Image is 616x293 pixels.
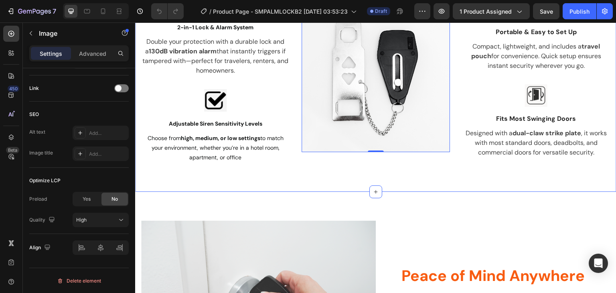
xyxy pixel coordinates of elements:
span: High [76,217,87,223]
div: Align [29,242,52,253]
p: Portable & Easy to Set Up [328,5,474,14]
p: Settings [40,49,62,58]
div: Beta [6,147,19,153]
p: 7 [53,6,56,16]
div: Alt text [29,128,45,136]
img: gempages_552246805950104602-6104f480-6a03-424c-9e9d-70953c74d221.png [390,62,412,84]
button: High [73,213,129,227]
span: Draft [375,8,387,15]
p: Advanced [79,49,106,58]
div: Optimize LCP [29,177,61,184]
div: SEO [29,111,39,118]
button: Publish [563,3,596,19]
h2: Peace of Mind Anywhere [265,244,475,264]
span: / [209,7,211,16]
span: 1 product assigned [460,7,512,16]
strong: dual-claw strike plate [377,106,446,115]
button: 1 product assigned [453,3,530,19]
div: Publish [569,7,590,16]
span: Product Page - SMPALMLOCKB2 [DATE] 03:53:23 [213,7,348,16]
div: Add... [89,151,127,158]
iframe: Design area [135,22,616,293]
span: Save [540,8,553,15]
button: 7 [3,3,60,19]
span: Yes [83,195,91,203]
div: Delete element [57,276,101,286]
div: 450 [8,85,19,92]
div: Add... [89,130,127,137]
div: Link [29,85,39,92]
span: No [111,195,118,203]
div: Quality [29,215,57,226]
div: Image title [29,149,53,157]
div: Open Intercom Messenger [589,254,608,273]
div: Preload [29,195,47,203]
p: Image [39,28,107,38]
button: Delete element [29,275,129,287]
button: Save [533,3,559,19]
p: Designed with a , it works with most standard doors, deadbolts, and commercial doors for versatil... [328,106,474,135]
p: Compact, lightweight, and includes a for convenience. Quick setup ensures instant security wherev... [328,19,474,48]
p: Fits Most Swinging Doors [328,92,474,101]
div: Undo/Redo [151,3,184,19]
